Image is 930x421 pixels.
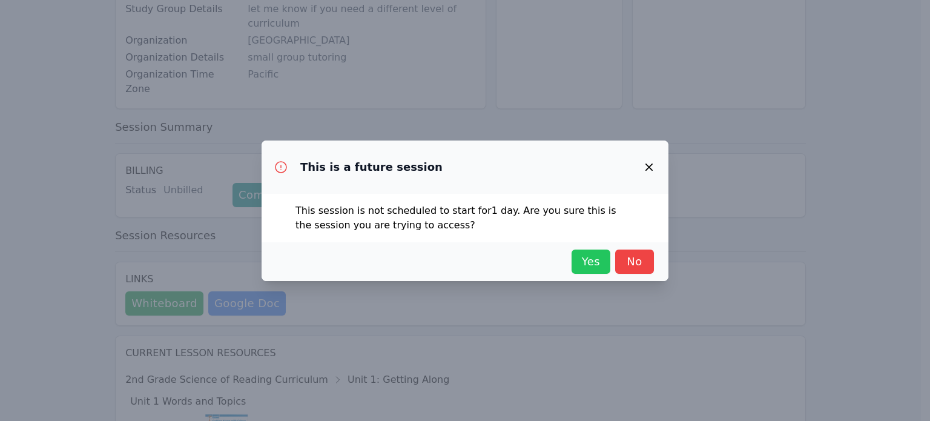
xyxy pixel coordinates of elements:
[578,253,604,270] span: Yes
[615,250,654,274] button: No
[300,160,443,174] h3: This is a future session
[621,253,648,270] span: No
[572,250,610,274] button: Yes
[295,204,635,233] p: This session is not scheduled to start for 1 day . Are you sure this is the session you are tryin...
